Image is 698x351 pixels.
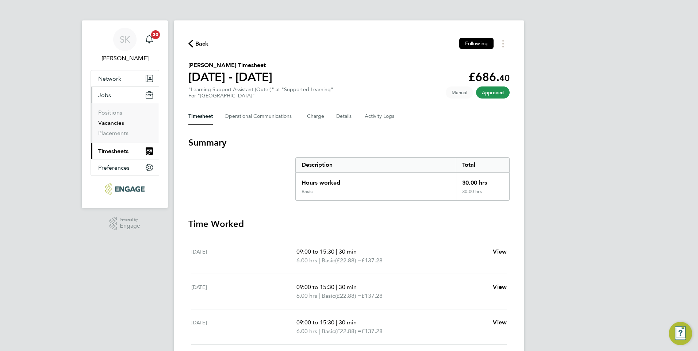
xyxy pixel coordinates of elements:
button: Timesheet [188,108,213,125]
span: Following [465,40,488,47]
span: 6.00 hrs [296,257,317,264]
a: Powered byEngage [110,217,141,231]
span: £137.28 [361,292,383,299]
a: View [493,318,507,327]
span: Basic [322,292,335,300]
span: Network [98,75,121,82]
h1: [DATE] - [DATE] [188,70,272,84]
h3: Time Worked [188,218,510,230]
a: SK[PERSON_NAME] [91,28,159,63]
div: "Learning Support Assistant (Outer)" at "Supported Learning" [188,86,333,99]
span: £137.28 [361,257,383,264]
img: ncclondon-logo-retina.png [105,183,144,195]
span: 6.00 hrs [296,292,317,299]
a: Positions [98,109,122,116]
span: | [319,257,320,264]
a: Vacancies [98,119,124,126]
span: | [319,292,320,299]
div: 30.00 hrs [456,173,509,189]
div: Hours worked [296,173,456,189]
app-decimal: £686. [468,70,510,84]
span: 6.00 hrs [296,328,317,335]
span: Preferences [98,164,130,171]
span: This timesheet was manually created. [446,86,473,99]
button: Activity Logs [365,108,395,125]
h2: [PERSON_NAME] Timesheet [188,61,272,70]
span: | [336,319,337,326]
div: [DATE] [191,247,296,265]
a: 20 [142,28,157,51]
div: [DATE] [191,318,296,336]
span: View [493,319,507,326]
span: (£22.88) = [335,328,361,335]
span: (£22.88) = [335,257,361,264]
span: Timesheets [98,148,129,155]
span: 40 [499,73,510,83]
span: SK [120,35,130,44]
span: 09:00 to 15:30 [296,319,334,326]
span: Jobs [98,92,111,99]
div: Total [456,158,509,172]
span: | [336,248,337,255]
span: 30 min [339,283,357,290]
div: [DATE] [191,283,296,300]
h3: Summary [188,137,510,148]
span: Basic [322,327,335,336]
div: Basic [302,189,312,194]
button: Jobs [91,87,159,103]
button: Charge [307,108,325,125]
button: Details [336,108,353,125]
span: View [493,283,507,290]
button: Operational Communications [225,108,295,125]
a: View [493,283,507,292]
div: For "[GEOGRAPHIC_DATA]" [188,93,333,99]
span: This timesheet has been approved. [476,86,510,99]
button: Timesheets [91,143,159,159]
span: 09:00 to 15:30 [296,248,334,255]
span: 30 min [339,248,357,255]
a: Placements [98,130,129,136]
span: | [336,283,337,290]
span: 20 [151,30,160,39]
button: Following [459,38,494,49]
button: Timesheets Menu [496,38,510,49]
span: Sheeba Kurian [91,54,159,63]
div: Summary [295,157,510,201]
div: Description [296,158,456,172]
span: 30 min [339,319,357,326]
span: 09:00 to 15:30 [296,283,334,290]
span: View [493,248,507,255]
span: Powered by [120,217,140,223]
span: Basic [322,256,335,265]
a: Go to home page [91,183,159,195]
button: Network [91,70,159,86]
span: £137.28 [361,328,383,335]
div: Jobs [91,103,159,143]
span: Back [195,39,209,48]
div: 30.00 hrs [456,189,509,200]
button: Engage Resource Center [669,322,692,345]
nav: Main navigation [82,20,168,208]
a: View [493,247,507,256]
span: | [319,328,320,335]
span: (£22.88) = [335,292,361,299]
span: Engage [120,223,140,229]
button: Preferences [91,159,159,175]
button: Back [188,39,209,48]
